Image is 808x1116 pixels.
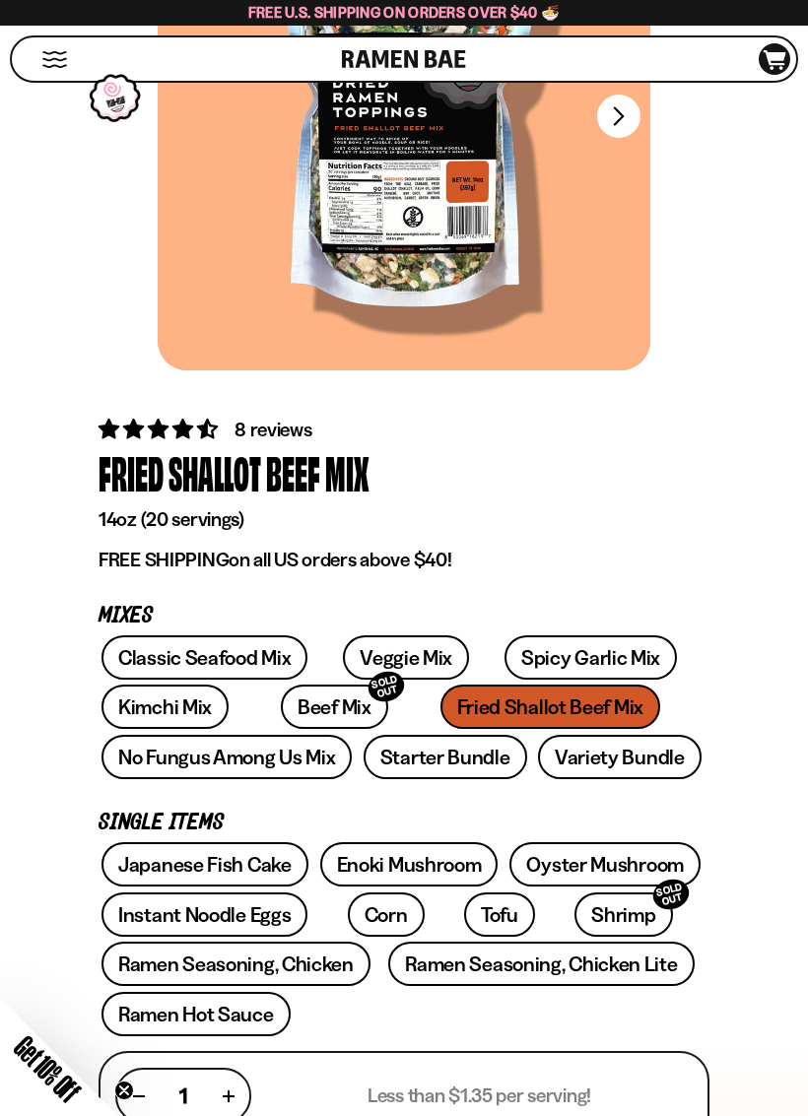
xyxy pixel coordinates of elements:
a: Tofu [464,892,535,937]
p: Single Items [99,814,709,832]
button: Next [597,95,640,138]
div: Shallot [168,444,261,502]
p: Less than $1.35 per serving! [368,1083,591,1108]
button: Mobile Menu Trigger [41,51,68,68]
a: Corn [348,892,425,937]
a: Japanese Fish Cake [101,842,308,886]
a: Enoki Mushroom [320,842,499,886]
span: 8 reviews [235,418,311,441]
a: Kimchi Mix [101,685,229,729]
div: Beef [266,444,320,502]
a: Ramen Seasoning, Chicken [101,942,370,986]
p: on all US orders above $40! [99,548,709,572]
div: Fried [99,444,164,502]
p: 14oz (20 servings) [99,507,709,532]
div: Mix [325,444,370,502]
strong: FREE SHIPPING [99,548,229,571]
a: Starter Bundle [364,735,527,779]
p: Mixes [99,607,709,625]
div: SOLD OUT [365,668,408,706]
span: 1 [179,1083,187,1108]
a: Variety Bundle [538,735,702,779]
a: Classic Seafood Mix [101,635,307,680]
div: SOLD OUT [649,875,693,913]
a: Beef MixSOLD OUT [281,685,388,729]
a: ShrimpSOLD OUT [574,892,672,937]
a: Ramen Seasoning, Chicken Lite [388,942,694,986]
a: No Fungus Among Us Mix [101,735,352,779]
span: Free U.S. Shipping on Orders over $40 🍜 [248,3,561,22]
a: Oyster Mushroom [509,842,701,886]
a: Spicy Garlic Mix [505,635,677,680]
span: Get 10% Off [9,1030,86,1107]
a: Ramen Hot Sauce [101,992,291,1036]
a: Instant Noodle Eggs [101,892,307,937]
a: Veggie Mix [343,635,469,680]
button: Close teaser [114,1081,134,1100]
span: 4.62 stars [99,417,222,441]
